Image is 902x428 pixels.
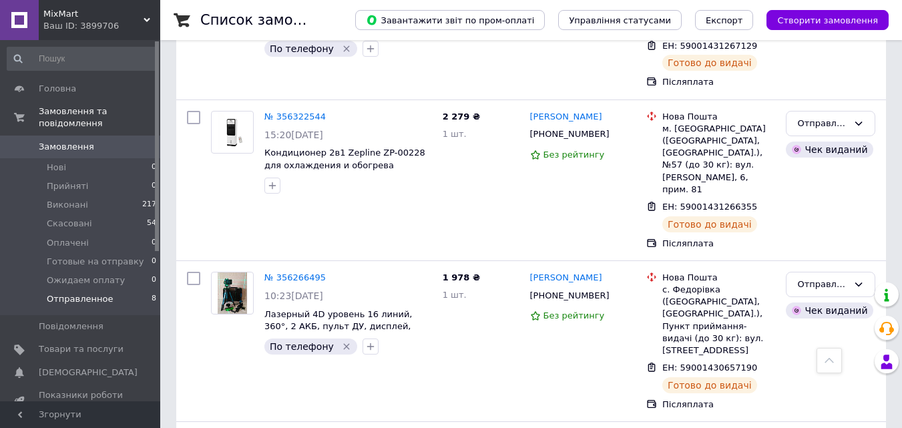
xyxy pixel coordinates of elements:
a: Фото товару [211,272,254,314]
div: Отправленное [797,278,848,292]
span: По телефону [270,43,334,54]
span: Показники роботи компанії [39,389,124,413]
button: Створити замовлення [766,10,889,30]
a: [PERSON_NAME] [530,111,602,124]
span: 1 шт. [443,290,467,300]
span: [DEMOGRAPHIC_DATA] [39,367,138,379]
span: Головна [39,83,76,95]
div: [PHONE_NUMBER] [527,287,612,304]
span: Товари та послуги [39,343,124,355]
div: Післяплата [662,238,775,250]
span: 54 [147,218,156,230]
a: № 356322544 [264,112,326,122]
span: 2 279 ₴ [443,112,480,122]
div: Чек виданий [786,142,873,158]
span: ЕН: 59001430657190 [662,363,757,373]
span: Без рейтингу [543,310,605,320]
span: Управління статусами [569,15,671,25]
span: Без рейтингу [543,150,605,160]
div: Готово до видачі [662,55,757,71]
span: Отправленное [47,293,113,305]
div: Післяплата [662,76,775,88]
div: [PHONE_NUMBER] [527,126,612,143]
span: 1 978 ₴ [443,272,480,282]
a: Фото товару [211,111,254,154]
div: м. [GEOGRAPHIC_DATA] ([GEOGRAPHIC_DATA], [GEOGRAPHIC_DATA].), №57 (до 30 кг): вул. [PERSON_NAME],... [662,123,775,196]
span: 0 [152,274,156,286]
span: ЕН: 59001431266355 [662,202,757,212]
a: Лазерный 4D уровень 16 линий, 360°, 2 АКБ, пульт ДУ, дисплей, штатив, универсальный нивелир в [GE... [264,309,425,357]
span: Повідомлення [39,320,103,333]
span: Замовлення [39,141,94,153]
span: Завантажити звіт по пром-оплаті [366,14,534,26]
svg: Видалити мітку [341,43,352,54]
span: Виконані [47,199,88,211]
span: ЕН: 59001431267129 [662,41,757,51]
a: № 356266495 [264,272,326,282]
span: 0 [152,162,156,174]
div: с. Федорівка ([GEOGRAPHIC_DATA], [GEOGRAPHIC_DATA].), Пункт приймання-видачі (до 30 кг): вул. [ST... [662,284,775,357]
span: Експорт [706,15,743,25]
span: Оплачені [47,237,89,249]
div: Ваш ID: 3899706 [43,20,160,32]
span: 10:23[DATE] [264,290,323,301]
div: Нова Пошта [662,111,775,123]
button: Експорт [695,10,754,30]
span: Готовые на отправку [47,256,144,268]
span: 217 [142,199,156,211]
img: Фото товару [218,272,246,314]
div: Готово до видачі [662,216,757,232]
span: Ожидаем оплату [47,274,125,286]
span: 1 шт. [443,129,467,139]
span: Скасовані [47,218,92,230]
span: Замовлення та повідомлення [39,105,160,130]
button: Завантажити звіт по пром-оплаті [355,10,545,30]
span: 0 [152,180,156,192]
span: MixMart [43,8,144,20]
a: [PERSON_NAME] [530,272,602,284]
span: 8 [152,293,156,305]
a: Створити замовлення [753,15,889,25]
span: 0 [152,256,156,268]
span: 0 [152,237,156,249]
button: Управління статусами [558,10,682,30]
a: Кондиционер 2в1 Zepline ZP-00228 для охлаждения и обогрева помещений(3500W, сенсорное упр, пульт,... [264,148,427,195]
div: Чек виданий [786,302,873,318]
span: Нові [47,162,66,174]
h1: Список замовлень [200,12,336,28]
span: По телефону [270,341,334,352]
svg: Видалити мітку [341,341,352,352]
input: Пошук [7,47,158,71]
div: Готово до видачі [662,377,757,393]
span: Прийняті [47,180,88,192]
span: Створити замовлення [777,15,878,25]
div: Нова Пошта [662,272,775,284]
div: Післяплата [662,399,775,411]
span: 15:20[DATE] [264,130,323,140]
img: Фото товару [218,112,247,153]
div: Отправленное [797,117,848,131]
